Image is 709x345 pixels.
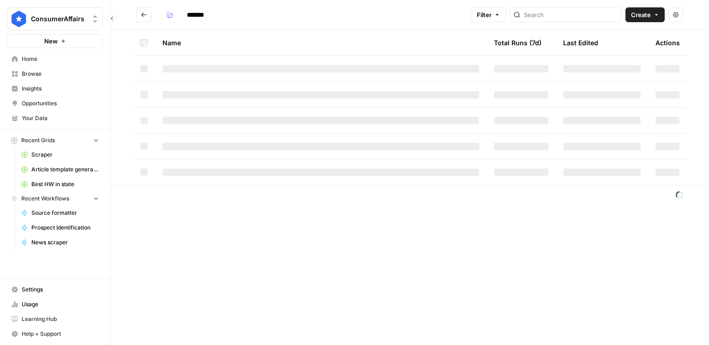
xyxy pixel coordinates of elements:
[7,312,103,327] a: Learning Hub
[31,238,99,247] span: News scraper
[21,136,55,145] span: Recent Grids
[31,165,99,174] span: Article template generator
[22,85,99,93] span: Insights
[524,10,618,19] input: Search
[7,297,103,312] a: Usage
[21,194,69,203] span: Recent Workflows
[563,30,598,55] div: Last Edited
[7,111,103,126] a: Your Data
[31,180,99,188] span: Best HW in state
[17,235,103,250] a: News scraper
[17,147,103,162] a: Scraper
[494,30,541,55] div: Total Runs (7d)
[22,330,99,338] span: Help + Support
[655,30,680,55] div: Actions
[137,7,151,22] button: Go back
[17,220,103,235] a: Prospect Identification
[22,315,99,323] span: Learning Hub
[7,282,103,297] a: Settings
[7,96,103,111] a: Opportunities
[44,36,58,46] span: New
[31,151,99,159] span: Scraper
[7,34,103,48] button: New
[471,7,506,22] button: Filter
[17,206,103,220] a: Source formatter
[477,10,492,19] span: Filter
[7,192,103,206] button: Recent Workflows
[11,11,27,27] img: ConsumerAffairs Logo
[22,55,99,63] span: Home
[7,52,103,67] a: Home
[631,10,651,19] span: Create
[17,162,103,177] a: Article template generator
[31,224,99,232] span: Prospect Identification
[22,99,99,108] span: Opportunities
[22,114,99,122] span: Your Data
[31,14,87,24] span: ConsumerAffairs
[7,67,103,81] a: Browse
[7,81,103,96] a: Insights
[625,7,665,22] button: Create
[7,327,103,341] button: Help + Support
[7,133,103,147] button: Recent Grids
[22,300,99,309] span: Usage
[17,177,103,192] a: Best HW in state
[31,209,99,217] span: Source formatter
[22,70,99,78] span: Browse
[22,285,99,294] span: Settings
[7,7,103,30] button: Workspace: ConsumerAffairs
[162,30,479,55] div: Name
